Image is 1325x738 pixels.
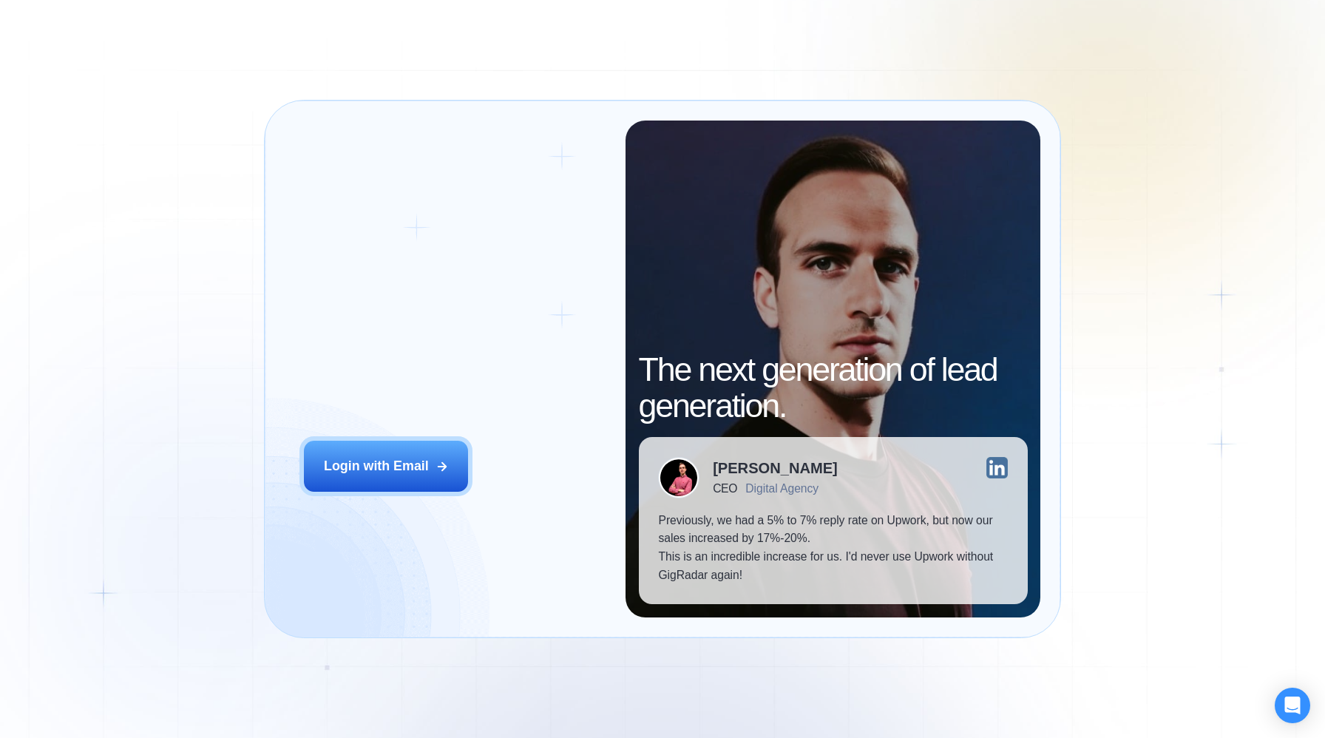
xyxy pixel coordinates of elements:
div: Login with Email [324,457,429,475]
div: CEO [713,482,737,495]
button: Login with Email [304,441,468,492]
div: Open Intercom Messenger [1275,688,1310,723]
div: Digital Agency [745,482,819,495]
div: [PERSON_NAME] [713,461,838,475]
h2: The next generation of lead generation. [639,351,1028,424]
p: Previously, we had a 5% to 7% reply rate on Upwork, but now our sales increased by 17%-20%. This ... [658,512,1007,585]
